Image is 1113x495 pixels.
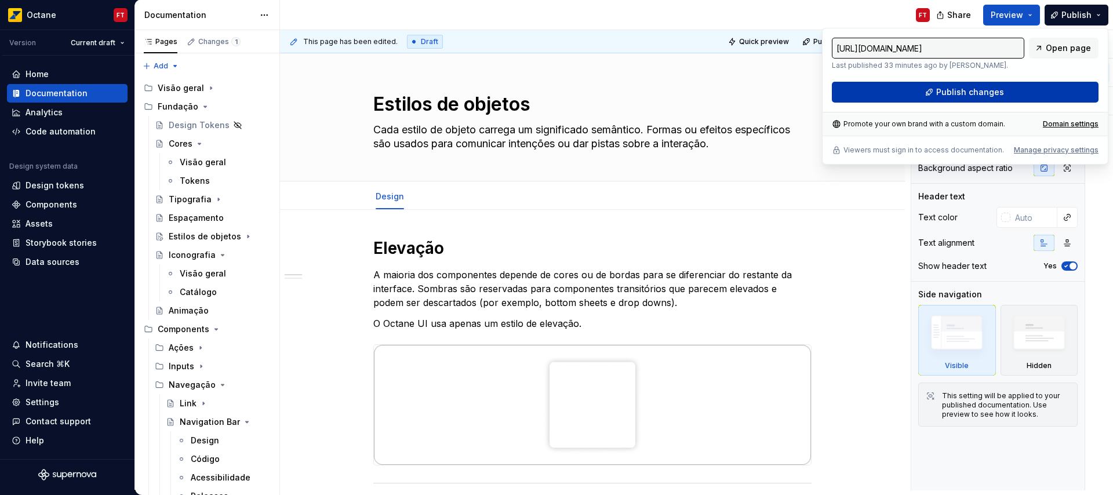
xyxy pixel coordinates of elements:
[918,305,996,376] div: Visible
[169,119,230,131] div: Design Tokens
[371,90,809,118] textarea: Estilos de objetos
[169,231,241,242] div: Estilos de objetos
[71,38,115,48] span: Current draft
[832,119,1005,129] div: Promote your own brand with a custom domain.
[169,342,194,354] div: Ações
[150,190,275,209] a: Tipografia
[180,175,210,187] div: Tokens
[161,172,275,190] a: Tokens
[7,195,128,214] a: Components
[158,82,204,94] div: Visão geral
[169,194,212,205] div: Tipografia
[1061,9,1092,21] span: Publish
[26,68,49,80] div: Home
[2,2,132,27] button: OctaneFT
[26,358,70,370] div: Search ⌘K
[139,58,183,74] button: Add
[303,37,398,46] span: This page has been edited.
[1014,145,1099,155] button: Manage privacy settings
[7,355,128,373] button: Search ⌘K
[191,435,219,446] div: Design
[7,122,128,141] a: Code automation
[373,316,812,330] p: O Octane UI usa apenas um estilo de elevação.
[1027,361,1052,370] div: Hidden
[371,184,409,208] div: Design
[150,357,275,376] div: Inputs
[191,472,250,483] div: Acessibilidade
[1029,38,1099,59] a: Open page
[180,286,217,298] div: Catálogo
[27,9,56,21] div: Octane
[373,268,812,310] p: A maioria dos componentes depende de cores ou de bordas para se diferenciar do restante da interf...
[9,162,78,171] div: Design system data
[421,37,438,46] span: Draft
[7,103,128,122] a: Analytics
[180,268,226,279] div: Visão geral
[918,237,974,249] div: Text alignment
[169,379,216,391] div: Navegação
[947,9,971,21] span: Share
[7,65,128,83] a: Home
[169,361,194,372] div: Inputs
[144,9,254,21] div: Documentation
[150,227,275,246] a: Estilos de objetos
[739,37,789,46] span: Quick preview
[26,88,88,99] div: Documentation
[26,126,96,137] div: Code automation
[7,214,128,233] a: Assets
[930,5,979,26] button: Share
[161,153,275,172] a: Visão geral
[374,345,811,465] img: 7d79d4f5-7e0d-4b05-8467-098ade411d92.png
[832,82,1099,103] button: Publish changes
[26,256,79,268] div: Data sources
[198,37,241,46] div: Changes
[26,396,59,408] div: Settings
[26,180,84,191] div: Design tokens
[983,5,1040,26] button: Preview
[139,320,275,339] div: Components
[7,253,128,271] a: Data sources
[26,435,44,446] div: Help
[38,469,96,481] svg: Supernova Logo
[8,8,22,22] img: e8093afa-4b23-4413-bf51-00cde92dbd3f.png
[7,374,128,392] a: Invite team
[231,37,241,46] span: 1
[139,97,275,116] div: Fundação
[1046,42,1091,54] span: Open page
[1001,305,1078,376] div: Hidden
[376,191,404,201] a: Design
[918,212,958,223] div: Text color
[7,176,128,195] a: Design tokens
[918,191,965,202] div: Header text
[158,323,209,335] div: Components
[936,86,1004,98] span: Publish changes
[813,37,870,46] span: Publish changes
[26,218,53,230] div: Assets
[26,377,71,389] div: Invite team
[169,305,209,316] div: Animação
[169,212,224,224] div: Espaçamento
[7,393,128,412] a: Settings
[371,121,809,153] textarea: Cada estilo de objeto carrega um significado semântico. Formas ou efeitos específicos são usados ...
[918,260,987,272] div: Show header text
[161,413,275,431] a: Navigation Bar
[799,34,875,50] button: Publish changes
[7,336,128,354] button: Notifications
[161,394,275,413] a: Link
[26,339,78,351] div: Notifications
[1010,207,1057,228] input: Auto
[172,468,275,487] a: Acessibilidade
[1045,5,1108,26] button: Publish
[919,10,927,20] div: FT
[725,34,794,50] button: Quick preview
[843,145,1004,155] p: Viewers must sign in to access documentation.
[180,156,226,168] div: Visão geral
[26,237,97,249] div: Storybook stories
[918,162,1013,174] div: Background aspect ratio
[832,61,1024,70] p: Last published 33 minutes ago by [PERSON_NAME].
[180,416,240,428] div: Navigation Bar
[26,107,63,118] div: Analytics
[139,79,275,97] div: Visão geral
